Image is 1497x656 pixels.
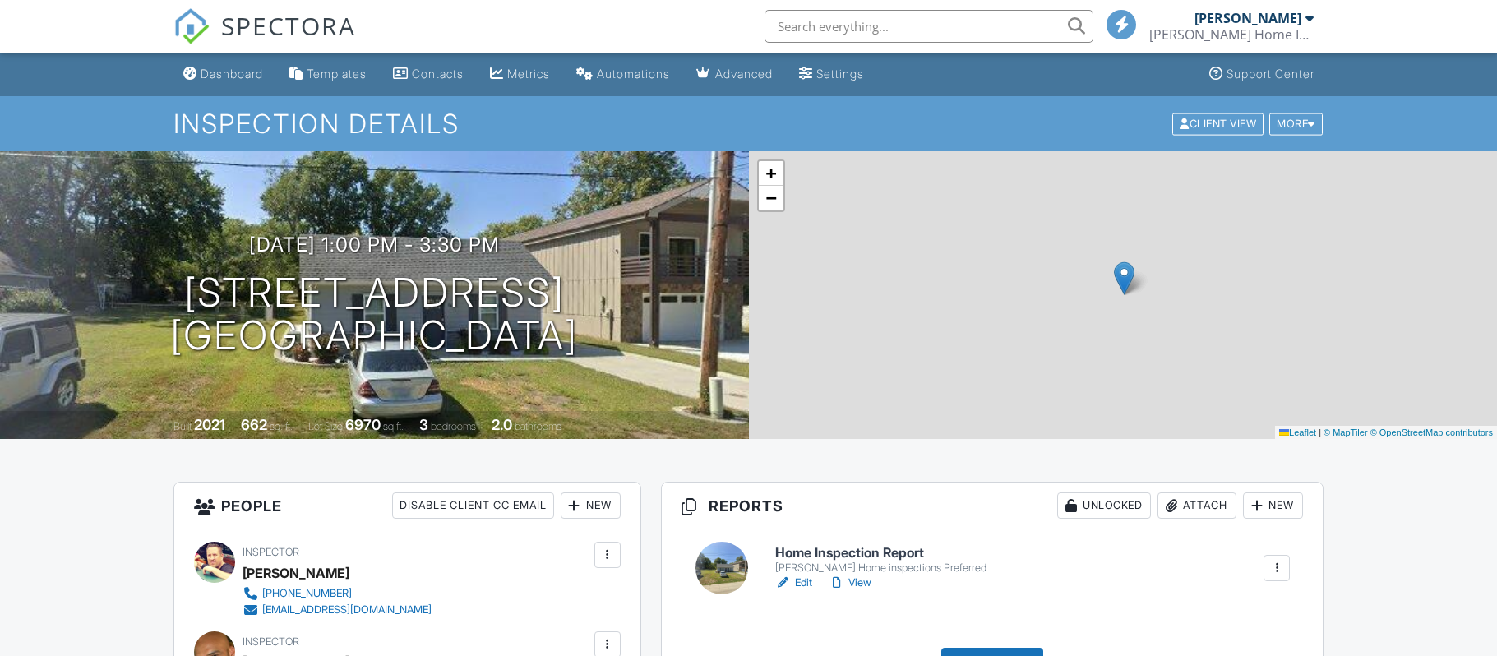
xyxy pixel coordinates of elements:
a: Dashboard [177,59,270,90]
div: Support Center [1227,67,1314,81]
div: 2.0 [492,416,512,433]
a: Zoom in [759,161,783,186]
h1: [STREET_ADDRESS] [GEOGRAPHIC_DATA] [170,271,578,358]
span: sq. ft. [270,420,293,432]
h3: [DATE] 1:00 pm - 3:30 pm [249,233,500,256]
h1: Inspection Details [173,109,1324,138]
div: Templates [307,67,367,81]
div: [PERSON_NAME] [1194,10,1301,26]
div: [EMAIL_ADDRESS][DOMAIN_NAME] [262,603,432,617]
div: [PHONE_NUMBER] [262,587,352,600]
div: New [1243,492,1303,519]
a: [PHONE_NUMBER] [243,585,432,602]
div: [PERSON_NAME] [243,561,349,585]
a: Metrics [483,59,557,90]
a: [EMAIL_ADDRESS][DOMAIN_NAME] [243,602,432,618]
a: © OpenStreetMap contributors [1370,427,1493,437]
a: Support Center [1203,59,1321,90]
div: More [1269,113,1323,135]
a: Zoom out [759,186,783,210]
span: bathrooms [515,420,561,432]
a: Home Inspection Report [PERSON_NAME] Home inspections Preferred [775,546,986,575]
a: Leaflet [1279,427,1316,437]
div: Unlocked [1057,492,1151,519]
a: Automations (Basic) [570,59,677,90]
a: View [829,575,871,591]
a: © MapTiler [1324,427,1368,437]
span: Inspector [243,635,299,648]
h3: Reports [662,483,1324,529]
div: Attach [1157,492,1236,519]
div: [PERSON_NAME] Home inspections Preferred [775,561,986,575]
div: 662 [241,416,267,433]
div: Contacts [412,67,464,81]
img: Marker [1114,261,1134,295]
h6: Home Inspection Report [775,546,986,561]
span: Built [173,420,192,432]
div: Metrics [507,67,550,81]
a: Advanced [690,59,779,90]
div: Disable Client CC Email [392,492,554,519]
a: SPECTORA [173,22,356,57]
span: Lot Size [308,420,343,432]
a: Settings [792,59,871,90]
div: Automations [597,67,670,81]
span: + [765,163,776,183]
div: Advanced [715,67,773,81]
span: sq.ft. [383,420,404,432]
div: Dashboard [201,67,263,81]
div: Settings [816,67,864,81]
img: The Best Home Inspection Software - Spectora [173,8,210,44]
span: SPECTORA [221,8,356,43]
input: Search everything... [765,10,1093,43]
div: 2021 [194,416,225,433]
a: Contacts [386,59,470,90]
span: − [765,187,776,208]
div: New [561,492,621,519]
a: Edit [775,575,812,591]
div: Duncan Home Inspections [1149,26,1314,43]
a: Templates [283,59,373,90]
div: 3 [419,416,428,433]
a: Client View [1171,117,1268,129]
div: Client View [1172,113,1264,135]
span: bedrooms [431,420,476,432]
h3: People [174,483,640,529]
span: | [1319,427,1321,437]
span: Inspector [243,546,299,558]
div: 6970 [345,416,381,433]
